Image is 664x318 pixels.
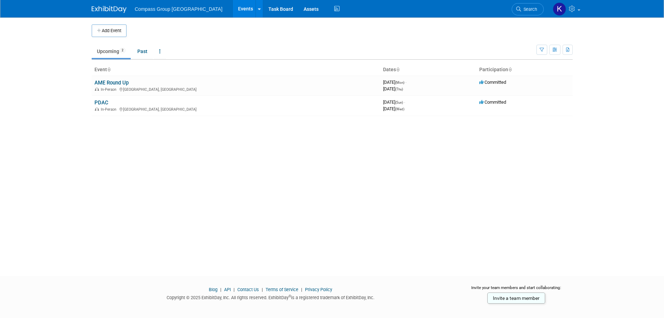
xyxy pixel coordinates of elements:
span: [DATE] [383,99,405,105]
a: Sort by Participation Type [508,67,512,72]
span: (Wed) [395,107,404,111]
a: API [224,287,231,292]
a: Upcoming2 [92,45,131,58]
th: Participation [476,64,573,76]
span: Committed [479,99,506,105]
a: Invite a team member [487,293,545,304]
a: Blog [209,287,217,292]
span: Committed [479,80,506,85]
a: Sort by Event Name [107,67,110,72]
a: AME Round Up [94,80,129,86]
span: In-Person [101,87,119,92]
a: Terms of Service [266,287,298,292]
a: Contact Us [237,287,259,292]
span: Search [521,7,537,12]
button: Add Event [92,24,127,37]
img: Krystal Dupuis [553,2,566,16]
img: In-Person Event [95,107,99,111]
span: (Thu) [395,87,403,91]
span: | [232,287,236,292]
span: Compass Group [GEOGRAPHIC_DATA] [135,6,223,12]
span: | [299,287,304,292]
a: PDAC [94,99,108,106]
span: [DATE] [383,86,403,91]
span: | [260,287,265,292]
th: Dates [380,64,476,76]
span: - [404,99,405,105]
img: In-Person Event [95,87,99,91]
span: | [219,287,223,292]
a: Past [132,45,153,58]
span: (Mon) [395,81,404,84]
img: ExhibitDay [92,6,127,13]
a: Sort by Start Date [396,67,399,72]
a: Privacy Policy [305,287,332,292]
th: Event [92,64,380,76]
sup: ® [289,294,291,298]
div: Invite your team members and start collaborating: [460,285,573,295]
span: (Sun) [395,101,403,104]
div: [GEOGRAPHIC_DATA], [GEOGRAPHIC_DATA] [94,106,377,112]
span: In-Person [101,107,119,112]
a: Search [512,3,544,15]
span: [DATE] [383,80,406,85]
div: Copyright © 2025 ExhibitDay, Inc. All rights reserved. ExhibitDay is a registered trademark of Ex... [92,293,450,301]
span: - [405,80,406,85]
span: [DATE] [383,106,404,111]
span: 2 [120,48,125,53]
div: [GEOGRAPHIC_DATA], [GEOGRAPHIC_DATA] [94,86,377,92]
